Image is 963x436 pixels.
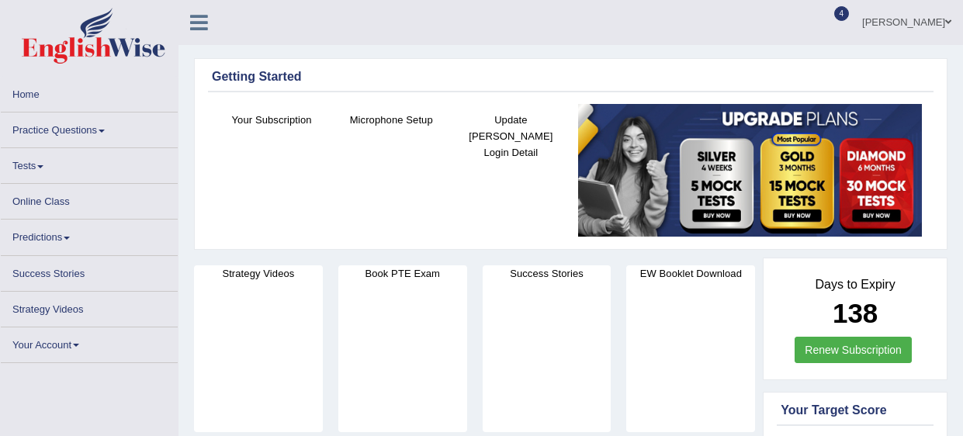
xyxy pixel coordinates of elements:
a: Your Account [1,327,178,358]
div: Your Target Score [781,401,930,420]
h4: Your Subscription [220,112,324,128]
h4: Strategy Videos [194,265,323,282]
b: 138 [833,298,878,328]
a: Online Class [1,184,178,214]
a: Strategy Videos [1,292,178,322]
h4: EW Booklet Download [626,265,755,282]
div: Getting Started [212,67,930,86]
a: Success Stories [1,256,178,286]
a: Tests [1,148,178,178]
span: 4 [834,6,850,21]
a: Practice Questions [1,112,178,143]
h4: Success Stories [483,265,611,282]
h4: Book PTE Exam [338,265,467,282]
h4: Days to Expiry [781,278,930,292]
img: small5.jpg [578,104,922,237]
h4: Microphone Setup [339,112,443,128]
a: Predictions [1,220,178,250]
a: Home [1,77,178,107]
h4: Update [PERSON_NAME] Login Detail [459,112,563,161]
a: Renew Subscription [795,337,912,363]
